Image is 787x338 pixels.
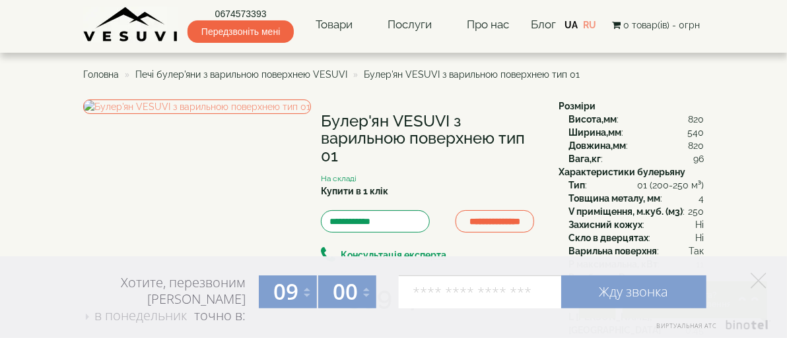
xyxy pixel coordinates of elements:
[568,140,626,151] b: Довжина,мм
[693,152,704,165] span: 96
[637,179,704,192] span: 01 (200-250 м³)
[568,114,617,125] b: Висота,мм
[321,184,388,198] label: Купити в 1 клік
[687,126,704,139] span: 540
[83,7,179,43] img: content
[568,139,704,152] div: :
[364,69,580,80] span: Булер'ян VESUVI з варильною поверхнею тип 01
[568,231,704,244] div: :
[94,306,187,324] span: в понедельник
[688,205,704,218] span: 250
[689,244,704,258] span: Так
[688,139,704,152] span: 820
[83,99,311,114] img: Булер'ян VESUVI з варильною поверхнею тип 01
[568,192,704,205] div: :
[688,113,704,126] span: 820
[568,180,585,190] b: Тип
[568,218,704,231] div: :
[321,113,539,165] h1: Булер'ян VESUVI з варильною поверхнею тип 01
[568,205,704,218] div: :
[321,174,357,183] small: На складі
[559,167,685,177] b: Характеристики булерьяну
[568,179,704,192] div: :
[568,206,683,217] b: V приміщення, м.куб. (м3)
[699,192,704,205] span: 4
[274,277,299,306] span: 09
[531,18,556,31] a: Блог
[135,69,347,80] a: Печі булер'яни з варильною поверхнею VESUVI
[565,20,578,30] a: UA
[341,250,446,260] b: Консультація експерта
[302,10,366,40] a: Товари
[333,277,359,306] span: 00
[454,10,522,40] a: Про нас
[188,20,294,43] span: Передзвоніть мені
[568,246,657,256] b: Варильна поверхня
[623,20,700,30] span: 0 товар(ів) - 0грн
[83,69,119,80] a: Головна
[568,152,704,165] div: :
[695,231,704,244] span: Ні
[568,126,704,139] div: :
[561,275,706,308] a: Жду звонка
[568,127,621,138] b: Ширина,мм
[568,244,704,258] div: :
[188,7,294,20] a: 0674573393
[568,219,642,230] b: Захисний кожух
[374,10,445,40] a: Послуги
[608,18,704,32] button: 0 товар(ів) - 0грн
[695,218,704,231] span: Ні
[568,154,601,164] b: Вага,кг
[70,274,246,325] div: Хотите, перезвоним [PERSON_NAME] точно в:
[568,233,648,243] b: Скло в дверцятах
[568,193,660,204] b: Товщина металу, мм
[583,20,596,30] a: RU
[568,113,704,126] div: :
[559,101,596,111] b: Розміри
